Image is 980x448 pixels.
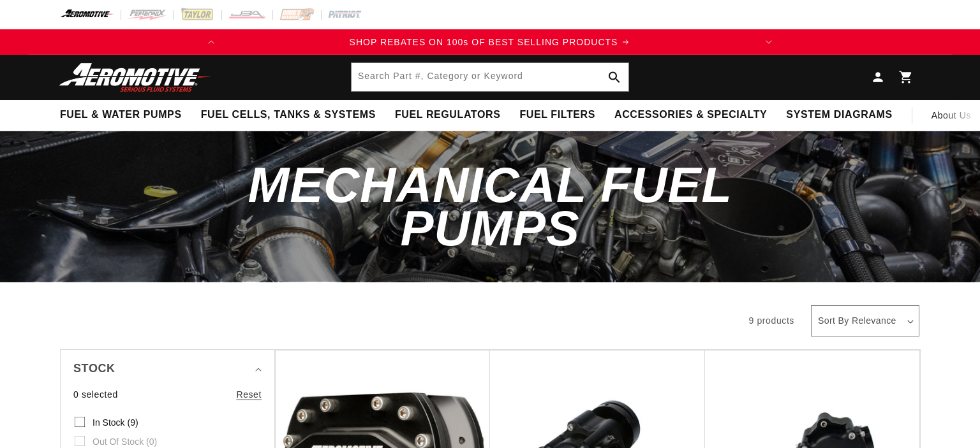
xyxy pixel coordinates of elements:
span: Out of stock (0) [93,436,157,447]
span: Fuel Regulators [395,108,500,122]
summary: Fuel Regulators [385,100,510,130]
img: Aeromotive [56,62,215,92]
input: Search Part #, Category or Keyword [352,63,628,91]
summary: Fuel Cells, Tanks & Systems [191,100,385,130]
summary: Fuel Filters [510,100,605,130]
summary: Stock (0 selected) [73,350,262,387]
button: Translation missing: en.sections.announcements.previous_announcement [198,29,224,55]
span: SHOP REBATES ON 100s OF BEST SELLING PRODUCTS [350,37,618,47]
a: SHOP REBATES ON 100s OF BEST SELLING PRODUCTS [224,35,756,49]
summary: System Diagrams [776,100,902,130]
div: Announcement [224,35,756,49]
span: Fuel & Water Pumps [60,108,182,122]
slideshow-component: Translation missing: en.sections.announcements.announcement_bar [28,29,952,55]
span: 0 selected [73,387,118,401]
span: System Diagrams [786,108,892,122]
span: Fuel Cells, Tanks & Systems [201,108,376,122]
span: Mechanical Fuel Pumps [248,157,732,256]
span: In stock (9) [93,417,138,428]
button: Translation missing: en.sections.announcements.next_announcement [756,29,782,55]
span: About Us [932,110,971,120]
span: Stock [73,359,115,378]
summary: Accessories & Specialty [605,100,776,130]
a: Reset [236,387,262,401]
span: Fuel Filters [519,108,595,122]
button: Search Part #, Category or Keyword [600,63,628,91]
summary: Fuel & Water Pumps [50,100,191,130]
span: Accessories & Specialty [614,108,767,122]
span: 9 products [749,315,794,326]
div: 1 of 2 [224,35,756,49]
